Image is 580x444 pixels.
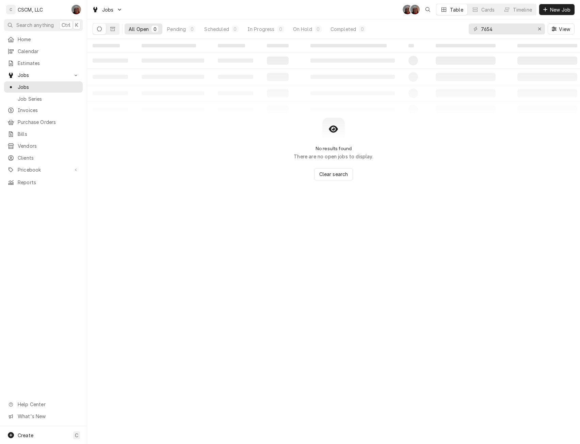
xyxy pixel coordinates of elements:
[517,44,577,47] span: ‌
[18,48,79,55] span: Calendar
[75,432,78,439] span: C
[450,6,463,13] div: Table
[204,26,229,33] div: Scheduled
[190,26,194,33] div: 0
[4,116,83,128] a: Purchase Orders
[18,166,69,173] span: Pricebook
[4,105,83,116] a: Invoices
[310,44,387,47] span: ‌
[4,93,83,105] a: Job Series
[4,58,83,69] a: Estimates
[18,179,79,186] span: Reports
[16,21,54,29] span: Search anything
[548,23,575,34] button: View
[142,44,196,47] span: ‌
[87,39,580,118] table: All Open Jobs List Loading
[410,5,420,14] div: DV
[410,5,420,14] div: Dena Vecchetti's Avatar
[408,44,414,47] span: ‌
[318,171,350,178] span: Clear search
[4,81,83,93] a: Jobs
[436,44,496,47] span: ‌
[18,36,79,43] span: Home
[4,34,83,45] a: Home
[167,26,186,33] div: Pending
[539,4,575,15] button: New Job
[293,26,312,33] div: On Hold
[403,5,412,14] div: DV
[4,152,83,163] a: Clients
[4,177,83,188] a: Reports
[62,21,70,29] span: Ctrl
[422,4,433,15] button: Open search
[233,26,237,33] div: 0
[279,26,283,33] div: 0
[18,83,79,91] span: Jobs
[549,6,572,13] span: New Job
[4,399,83,410] a: Go to Help Center
[4,46,83,57] a: Calendar
[481,23,532,34] input: Keyword search
[360,26,364,33] div: 0
[89,4,125,15] a: Go to Jobs
[267,44,289,47] span: ‌
[316,26,320,33] div: 0
[18,432,33,438] span: Create
[18,142,79,149] span: Vendors
[153,26,157,33] div: 0
[75,21,78,29] span: K
[18,95,79,102] span: Job Series
[294,153,373,160] p: There are no open jobs to display.
[218,44,245,47] span: ‌
[331,26,356,33] div: Completed
[558,26,571,33] span: View
[4,140,83,152] a: Vendors
[481,6,495,13] div: Cards
[71,5,81,14] div: Dena Vecchetti's Avatar
[18,118,79,126] span: Purchase Orders
[4,411,83,422] a: Go to What's New
[18,154,79,161] span: Clients
[18,413,79,420] span: What's New
[18,72,69,79] span: Jobs
[316,146,352,152] h2: No results found
[18,401,79,408] span: Help Center
[314,168,353,180] button: Clear search
[4,164,83,175] a: Go to Pricebook
[18,6,43,13] div: CSCM, LLC
[534,23,545,34] button: Erase input
[71,5,81,14] div: DV
[93,44,120,47] span: ‌
[4,19,83,31] button: Search anythingCtrlK
[4,128,83,140] a: Bills
[247,26,275,33] div: In Progress
[18,60,79,67] span: Estimates
[6,5,16,14] div: C
[102,6,114,13] span: Jobs
[129,26,149,33] div: All Open
[403,5,412,14] div: Dena Vecchetti's Avatar
[18,107,79,114] span: Invoices
[18,130,79,138] span: Bills
[4,69,83,81] a: Go to Jobs
[513,6,532,13] div: Timeline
